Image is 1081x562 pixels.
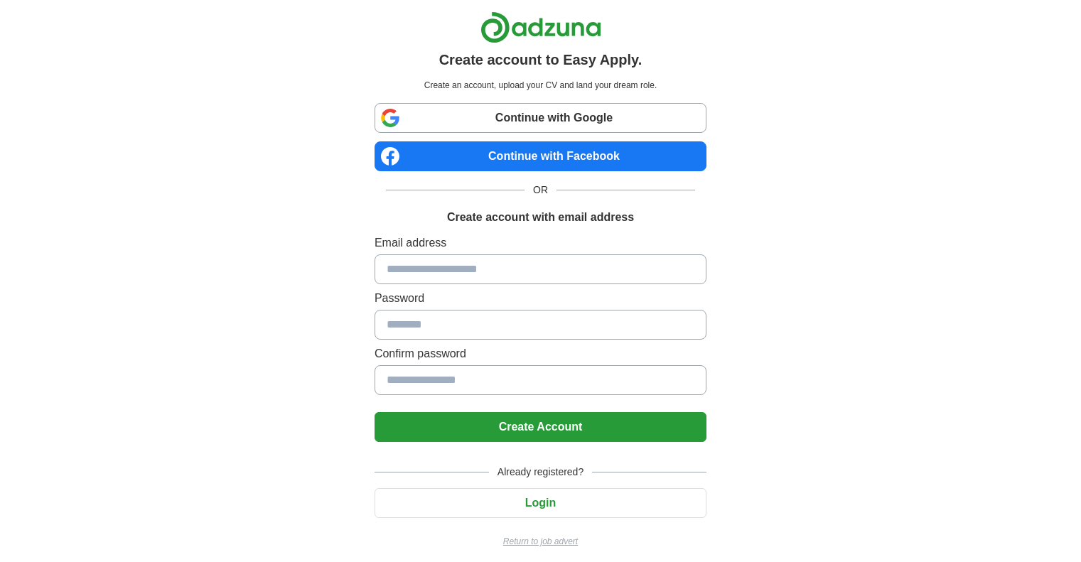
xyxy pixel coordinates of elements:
[375,290,706,307] label: Password
[375,497,706,509] a: Login
[439,49,642,70] h1: Create account to Easy Apply.
[480,11,601,43] img: Adzuna logo
[375,141,706,171] a: Continue with Facebook
[375,345,706,362] label: Confirm password
[375,535,706,548] a: Return to job advert
[375,412,706,442] button: Create Account
[525,183,556,198] span: OR
[375,234,706,252] label: Email address
[489,465,592,480] span: Already registered?
[447,209,634,226] h1: Create account with email address
[375,488,706,518] button: Login
[375,103,706,133] a: Continue with Google
[377,79,704,92] p: Create an account, upload your CV and land your dream role.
